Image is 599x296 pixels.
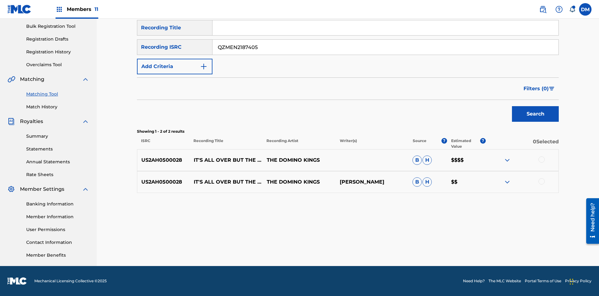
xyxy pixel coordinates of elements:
[565,278,592,284] a: Privacy Policy
[447,178,486,186] p: $$
[413,138,426,149] p: Source
[262,178,335,186] p: THE DOMINO KINGS
[570,272,573,291] div: Drag
[539,6,547,13] img: search
[451,138,480,149] p: Estimated Value
[26,133,89,140] a: Summary
[412,155,422,165] span: B
[569,6,575,12] div: Notifications
[553,3,565,16] div: Help
[447,156,486,164] p: $$$$
[512,106,559,122] button: Search
[520,81,559,96] button: Filters (0)
[82,118,89,125] img: expand
[95,6,98,12] span: 11
[56,6,63,13] img: Top Rightsholders
[34,278,107,284] span: Mechanical Licensing Collective © 2025
[26,252,89,259] a: Member Benefits
[7,118,15,125] img: Royalties
[26,36,89,42] a: Registration Drafts
[190,156,263,164] p: IT'S ALL OVER BUT THE CRYING
[137,20,559,125] form: Search Form
[20,185,64,193] span: Member Settings
[26,62,89,68] a: Overclaims Tool
[537,3,549,16] a: Public Search
[26,91,89,97] a: Matching Tool
[137,156,190,164] p: US2AH0500028
[335,178,408,186] p: [PERSON_NAME]
[7,76,15,83] img: Matching
[26,49,89,55] a: Registration History
[489,278,521,284] a: The MLC Website
[26,146,89,152] a: Statements
[524,85,549,92] span: Filters ( 0 )
[26,239,89,246] a: Contact Information
[137,138,189,149] p: ISRC
[67,6,98,13] span: Members
[7,185,15,193] img: Member Settings
[20,118,43,125] span: Royalties
[441,138,447,144] span: ?
[504,178,511,186] img: expand
[26,214,89,220] a: Member Information
[480,138,486,144] span: ?
[82,76,89,83] img: expand
[26,104,89,110] a: Match History
[137,129,559,134] p: Showing 1 - 2 of 2 results
[463,278,485,284] a: Need Help?
[7,277,27,285] img: logo
[190,178,263,186] p: IT'S ALL OVER BUT THE CRYING
[568,266,599,296] iframe: Chat Widget
[7,5,32,14] img: MLC Logo
[82,185,89,193] img: expand
[582,196,599,247] iframe: Resource Center
[486,138,559,149] p: 0 Selected
[504,156,511,164] img: expand
[525,278,561,284] a: Portal Terms of Use
[26,159,89,165] a: Annual Statements
[262,138,335,149] p: Recording Artist
[26,171,89,178] a: Rate Sheets
[412,177,422,187] span: B
[20,76,44,83] span: Matching
[579,3,592,16] div: User Menu
[422,177,432,187] span: H
[200,63,207,70] img: 9d2ae6d4665cec9f34b9.svg
[137,59,212,74] button: Add Criteria
[137,178,190,186] p: US2AH0500028
[335,138,408,149] p: Writer(s)
[422,155,432,165] span: H
[26,226,89,233] a: User Permissions
[262,156,335,164] p: THE DOMINO KINGS
[189,138,262,149] p: Recording Title
[549,87,554,91] img: filter
[555,6,563,13] img: help
[26,23,89,30] a: Bulk Registration Tool
[26,201,89,207] a: Banking Information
